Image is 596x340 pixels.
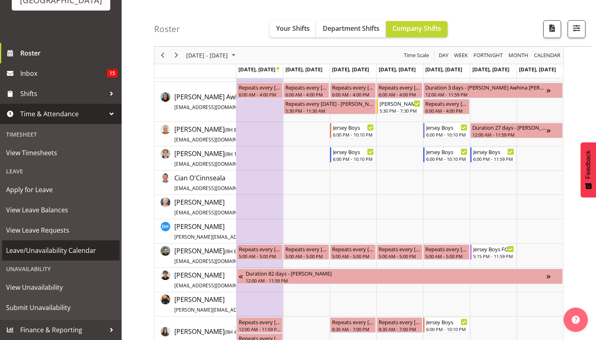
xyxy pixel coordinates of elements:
[174,270,290,290] a: [PERSON_NAME][EMAIL_ADDRESS][DOMAIN_NAME]
[403,50,431,60] button: Time Scale
[285,253,327,259] div: 5:00 AM - 5:00 PM
[533,50,561,60] span: calendar
[156,47,169,64] div: Previous
[2,200,120,220] a: View Leave Balances
[473,148,514,156] div: Jersey Boys
[332,245,374,253] div: Repeats every [DATE], [DATE], [DATE], [DATE], [DATE] - [PERSON_NAME]
[332,66,369,73] span: [DATE], [DATE]
[174,209,255,216] span: [EMAIL_ADDRESS][DOMAIN_NAME]
[154,171,236,195] td: Cian O'Cinnseala resource
[237,317,283,333] div: Dillyn Shine"s event - Repeats every monday - Dillyn Shine Begin From Monday, September 22, 2025 ...
[174,104,255,111] span: [EMAIL_ADDRESS][DOMAIN_NAME]
[174,282,255,289] span: [EMAIL_ADDRESS][DOMAIN_NAME]
[426,318,467,326] div: Jersey Boys
[6,224,116,236] span: View Leave Requests
[453,50,469,60] span: Week
[246,277,547,284] div: 12:00 AM - 11:59 PM
[107,69,118,77] span: 15
[2,126,120,143] div: Timesheet
[472,131,547,138] div: 12:00 AM - 11:59 PM
[2,220,120,240] a: View Leave Requests
[226,329,244,336] span: RH 4.17
[333,131,374,138] div: 6:00 PM - 10:10 PM
[423,99,469,114] div: Bobby-Lea Awhina Cassidy"s event - Repeats every monday, tuesday, thursday, friday, wednesday - B...
[425,253,467,259] div: 5:00 AM - 5:00 PM
[237,83,283,98] div: Bobby-Lea Awhina Cassidy"s event - Repeats every monday, tuesday, thursday, friday, wednesday - B...
[154,219,236,244] td: Dale Henderson resource
[174,185,255,192] span: [EMAIL_ADDRESS][DOMAIN_NAME]
[392,24,441,33] span: Company Shifts
[239,253,281,259] div: 5:00 AM - 5:00 PM
[226,151,247,158] span: RH 14.32
[377,317,422,333] div: Dillyn Shine"s event - Repeats every monday, wednesday, thursday - Dillyn Shine Begin From Thursd...
[585,150,592,179] span: Feedback
[237,269,563,284] div: David Fourie"s event - Duration 82 days - David Fourie Begin From Wednesday, August 20, 2025 at 1...
[330,83,376,98] div: Bobby-Lea Awhina Cassidy"s event - Repeats every monday, tuesday, thursday, friday, wednesday - B...
[20,47,118,59] span: Roster
[425,99,467,107] div: Repeats every [DATE], [DATE], [DATE], [DATE], [DATE] - [PERSON_NAME] Awhina [PERSON_NAME]
[225,126,245,133] span: ( )
[470,123,563,138] div: Caro Richards"s event - Duration 27 days - Caro Richards Begin From Saturday, September 27, 2025 ...
[174,125,287,143] span: [PERSON_NAME]
[333,148,374,156] div: Jersey Boys
[423,123,469,138] div: Caro Richards"s event - Jersey Boys Begin From Friday, September 26, 2025 at 6:00:00 PM GMT+12:00...
[423,244,469,260] div: Davey Van Gooswilligen"s event - Repeats every monday, tuesday, wednesday, thursday, friday - Dav...
[239,83,281,91] div: Repeats every [DATE], [DATE], [DATE], [DATE], [DATE] - [PERSON_NAME] Awhina [PERSON_NAME]
[379,253,420,259] div: 5:00 AM - 5:00 PM
[174,124,287,144] a: [PERSON_NAME](RH 8.34)[EMAIL_ADDRESS][DOMAIN_NAME]
[174,92,314,111] a: [PERSON_NAME] Awhina [PERSON_NAME][EMAIL_ADDRESS][DOMAIN_NAME]
[333,156,374,162] div: 6:00 PM - 10:10 PM
[285,66,322,73] span: [DATE], [DATE]
[238,66,279,73] span: [DATE], [DATE]
[174,222,364,241] a: [PERSON_NAME][PERSON_NAME][EMAIL_ADDRESS][PERSON_NAME][DOMAIN_NAME]
[154,24,180,34] h4: Roster
[6,147,116,159] span: View Timesheets
[20,88,105,100] span: Shifts
[386,21,448,37] button: Company Shifts
[283,99,376,114] div: Bobby-Lea Awhina Cassidy"s event - Repeats every tuesday - Bobby-Lea Awhina Cassidy Begin From Tu...
[438,50,449,60] span: Day
[20,67,107,79] span: Inbox
[332,83,374,91] div: Repeats every [DATE], [DATE], [DATE], [DATE], [DATE] - [PERSON_NAME] Awhina [PERSON_NAME]
[533,50,562,60] button: Month
[239,91,281,98] div: 6:00 AM - 4:00 PM
[472,50,504,60] button: Fortnight
[174,271,290,289] span: [PERSON_NAME]
[239,326,281,332] div: 12:00 AM - 11:59 PM
[154,268,236,292] td: David Fourie resource
[379,83,420,91] div: Repeats every [DATE], [DATE], [DATE], [DATE], [DATE] - [PERSON_NAME] Awhina [PERSON_NAME]
[2,143,120,163] a: View Timesheets
[519,66,556,73] span: [DATE], [DATE]
[285,245,327,253] div: Repeats every [DATE], [DATE], [DATE], [DATE], [DATE] - [PERSON_NAME]
[379,91,420,98] div: 6:00 AM - 4:00 PM
[174,222,364,241] span: [PERSON_NAME]
[332,326,374,332] div: 8:30 AM - 7:00 PM
[423,83,563,98] div: Bobby-Lea Awhina Cassidy"s event - Duration 3 days - Bobby-Lea Awhina Cassidy Begin From Friday, ...
[473,156,514,162] div: 6:00 PM - 11:59 PM
[285,99,374,107] div: Repeats every [DATE] - [PERSON_NAME] Awhina [PERSON_NAME]
[154,122,236,146] td: Caro Richards resource
[174,173,287,192] a: Cian O'Cinnseala[EMAIL_ADDRESS][DOMAIN_NAME]
[174,136,255,143] span: [EMAIL_ADDRESS][DOMAIN_NAME]
[332,253,374,259] div: 5:00 AM - 5:00 PM
[2,240,120,261] a: Leave/Unavailability Calendar
[332,318,374,326] div: Repeats every [DATE], [DATE], [DATE] - [PERSON_NAME]
[6,184,116,196] span: Apply for Leave
[581,142,596,197] button: Feedback - Show survey
[174,295,326,314] a: [PERSON_NAME][PERSON_NAME][EMAIL_ADDRESS][DOMAIN_NAME]
[568,20,585,38] button: Filter Shifts
[423,147,469,163] div: Chris Darlington"s event - Jersey Boys Begin From Friday, September 26, 2025 at 6:00:00 PM GMT+12...
[377,244,422,260] div: Davey Van Gooswilligen"s event - Repeats every monday, tuesday, wednesday, thursday, friday - Dav...
[379,245,420,253] div: Repeats every [DATE], [DATE], [DATE], [DATE], [DATE] - [PERSON_NAME]
[285,83,327,91] div: Repeats every [DATE], [DATE], [DATE], [DATE], [DATE] - [PERSON_NAME] Awhina [PERSON_NAME]
[377,99,422,114] div: Bobby-Lea Awhina Cassidy"s event - Bobby-Lea - Jersey Boys - Box Office Begin From Thursday, Sept...
[379,326,420,332] div: 8:30 AM - 7:00 PM
[174,198,287,216] span: [PERSON_NAME]
[425,245,467,253] div: Repeats every [DATE], [DATE], [DATE], [DATE], [DATE] - [PERSON_NAME]
[174,149,287,168] span: [PERSON_NAME]
[470,244,516,260] div: Davey Van Gooswilligen"s event - Jersey Boys FOHM shift Begin From Saturday, September 27, 2025 a...
[437,50,450,60] button: Timeline Day
[426,123,467,131] div: Jersey Boys
[6,244,116,257] span: Leave/Unavailability Calendar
